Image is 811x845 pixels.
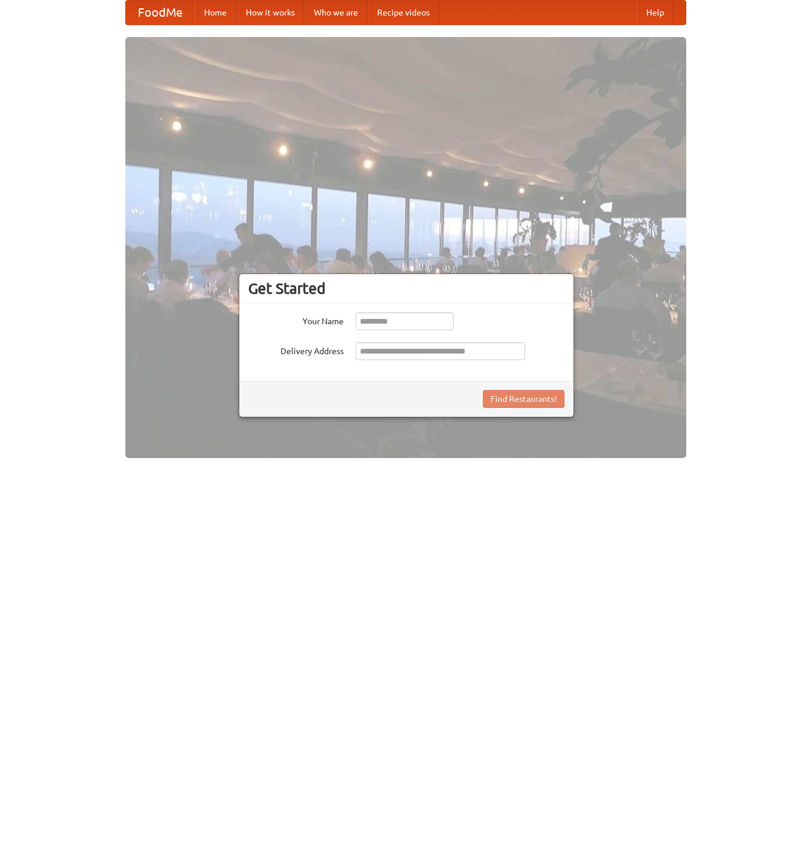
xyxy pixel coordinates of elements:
[126,1,195,24] a: FoodMe
[248,342,344,357] label: Delivery Address
[304,1,368,24] a: Who we are
[483,390,565,408] button: Find Restaurants!
[248,312,344,327] label: Your Name
[236,1,304,24] a: How it works
[368,1,439,24] a: Recipe videos
[195,1,236,24] a: Home
[248,279,565,297] h3: Get Started
[637,1,674,24] a: Help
